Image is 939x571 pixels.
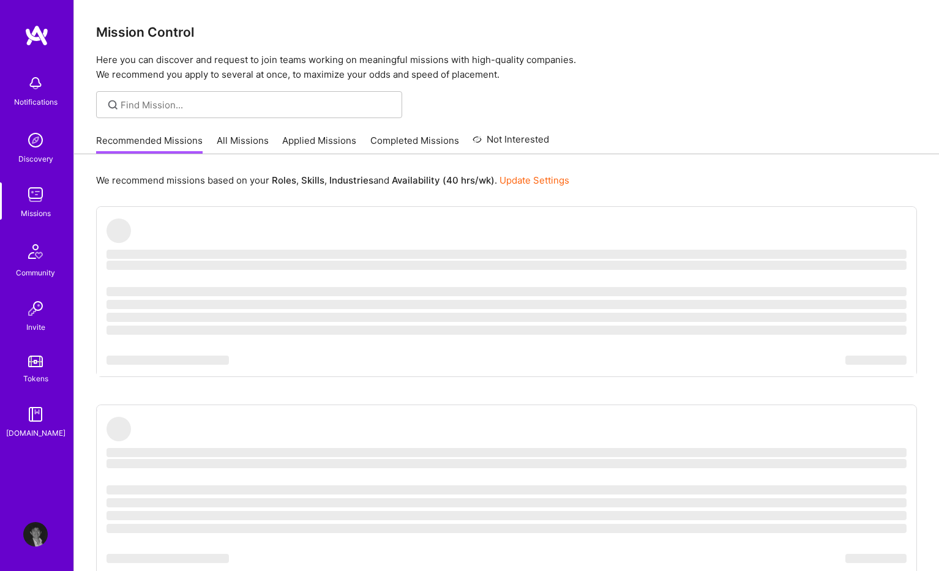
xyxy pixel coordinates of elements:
[301,174,324,186] b: Skills
[6,427,65,439] div: [DOMAIN_NAME]
[23,522,48,547] img: User Avatar
[370,134,459,154] a: Completed Missions
[24,24,49,47] img: logo
[23,296,48,321] img: Invite
[106,98,120,112] i: icon SearchGrey
[20,522,51,547] a: User Avatar
[272,174,296,186] b: Roles
[28,356,43,367] img: tokens
[329,174,373,186] b: Industries
[96,53,917,82] p: Here you can discover and request to join teams working on meaningful missions with high-quality ...
[23,128,48,152] img: discovery
[96,24,917,40] h3: Mission Control
[14,95,58,108] div: Notifications
[26,321,45,334] div: Invite
[23,71,48,95] img: bell
[392,174,495,186] b: Availability (40 hrs/wk)
[473,132,549,154] a: Not Interested
[21,207,51,220] div: Missions
[121,99,393,111] input: Find Mission...
[96,134,203,154] a: Recommended Missions
[282,134,356,154] a: Applied Missions
[96,174,569,187] p: We recommend missions based on your , , and .
[499,174,569,186] a: Update Settings
[21,237,50,266] img: Community
[18,152,53,165] div: Discovery
[217,134,269,154] a: All Missions
[23,182,48,207] img: teamwork
[23,402,48,427] img: guide book
[23,372,48,385] div: Tokens
[16,266,55,279] div: Community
